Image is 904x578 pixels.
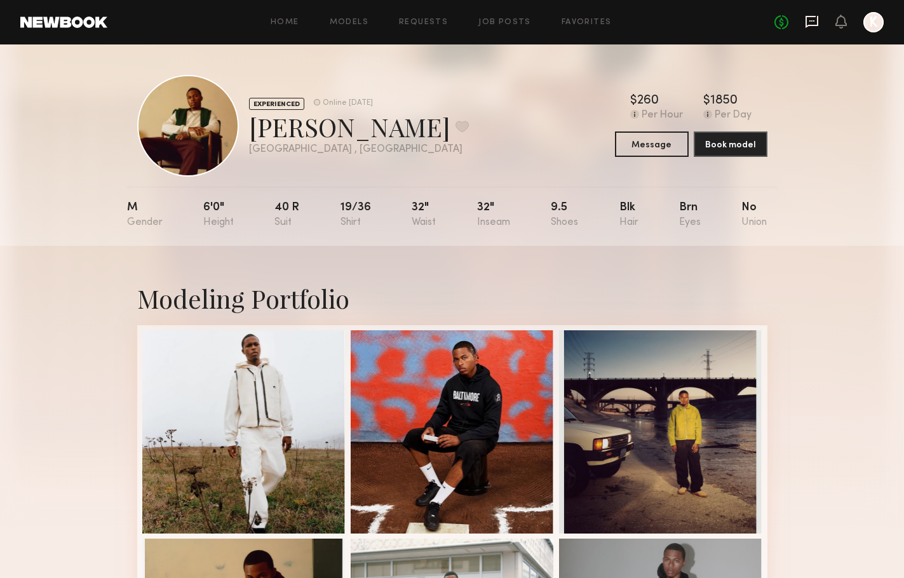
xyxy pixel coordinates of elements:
[615,131,689,157] button: Message
[330,18,368,27] a: Models
[477,202,510,228] div: 32"
[551,202,578,228] div: 9.5
[274,202,299,228] div: 40 r
[127,202,163,228] div: M
[323,99,373,107] div: Online [DATE]
[710,95,738,107] div: 1850
[619,202,638,228] div: Blk
[478,18,531,27] a: Job Posts
[630,95,637,107] div: $
[679,202,701,228] div: Brn
[741,202,767,228] div: No
[203,202,234,228] div: 6'0"
[562,18,612,27] a: Favorites
[249,98,304,110] div: EXPERIENCED
[137,281,767,315] div: Modeling Portfolio
[399,18,448,27] a: Requests
[642,110,683,121] div: Per Hour
[249,110,469,144] div: [PERSON_NAME]
[249,144,469,155] div: [GEOGRAPHIC_DATA] , [GEOGRAPHIC_DATA]
[703,95,710,107] div: $
[715,110,752,121] div: Per Day
[271,18,299,27] a: Home
[637,95,659,107] div: 260
[694,131,767,157] button: Book model
[341,202,371,228] div: 19/36
[863,12,884,32] a: K
[412,202,436,228] div: 32"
